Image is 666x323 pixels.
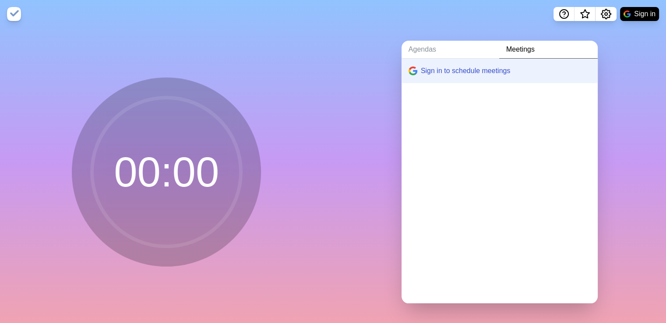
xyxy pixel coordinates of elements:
[574,7,596,21] button: What’s new
[499,41,598,59] a: Meetings
[7,7,21,21] img: timeblocks logo
[624,11,631,18] img: google logo
[620,7,659,21] button: Sign in
[553,7,574,21] button: Help
[409,67,417,75] img: google logo
[402,59,598,83] button: Sign in to schedule meetings
[402,41,499,59] a: Agendas
[596,7,617,21] button: Settings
